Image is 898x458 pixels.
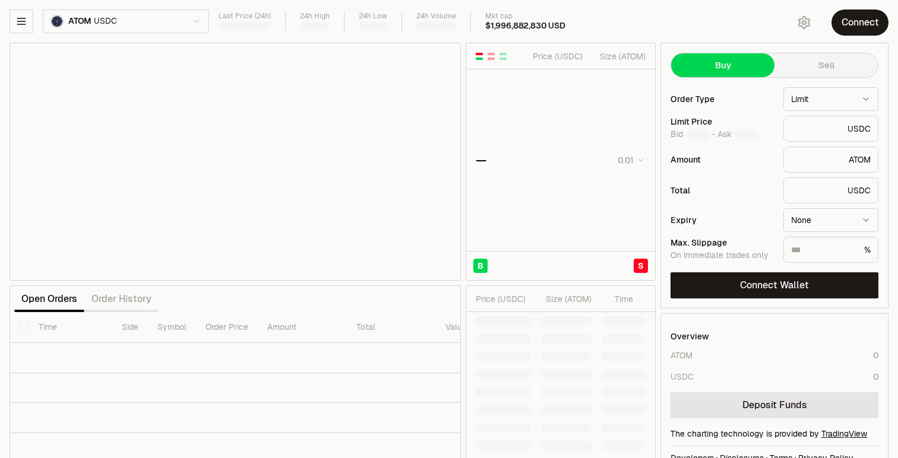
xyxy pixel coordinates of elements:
[148,312,196,343] th: Symbol
[20,323,29,332] button: Select all
[873,371,878,383] div: 0
[831,9,888,36] button: Connect
[783,208,878,232] button: None
[486,52,496,61] button: Show Sell Orders Only
[783,177,878,203] div: USDC
[671,155,774,164] div: Amount
[638,260,644,272] span: S
[671,53,774,77] button: Buy
[84,287,159,311] button: Order History
[416,12,456,21] div: 24h Volume
[485,12,565,21] div: Mkt cap
[485,21,565,31] div: $1,996,882,830 USD
[476,152,486,168] div: —
[671,330,709,342] div: Overview
[476,293,531,305] div: Price ( USDC )
[873,349,878,361] div: 0
[52,16,62,27] img: ATOM Logo
[671,95,774,103] div: Order Type
[783,147,878,173] div: ATOM
[112,312,148,343] th: Side
[614,153,646,167] button: 0.01
[541,293,592,305] div: Size ( ATOM )
[347,312,436,343] th: Total
[671,349,693,361] div: ATOM
[774,53,878,77] button: Sell
[671,371,694,383] div: USDC
[300,12,330,21] div: 24h High
[783,237,878,263] div: %
[783,87,878,111] button: Limit
[436,312,476,343] th: Value
[478,260,483,272] span: B
[10,43,460,280] iframe: Financial Chart
[783,116,878,142] div: USDC
[671,129,715,140] span: Bid -
[475,52,484,61] button: Show Buy and Sell Orders
[498,52,508,61] button: Show Buy Orders Only
[14,287,84,311] button: Open Orders
[671,250,774,261] div: On immediate trades only
[821,428,867,439] a: TradingView
[593,50,646,62] div: Size ( ATOM )
[219,12,271,21] div: Last Price (24h)
[671,428,878,440] div: The charting technology is provided by
[671,186,774,195] div: Total
[359,12,387,21] div: 24h Low
[671,272,878,298] button: Connect Wallet
[602,293,633,305] div: Time
[196,312,258,343] th: Order Price
[671,238,774,247] div: Max. Slippage
[29,312,112,343] th: Time
[671,392,878,418] a: Deposit Funds
[671,216,774,224] div: Expiry
[258,312,347,343] th: Amount
[671,117,774,126] div: Limit Price
[94,16,116,27] span: USDC
[717,129,758,140] span: Ask
[68,16,91,27] span: ATOM
[530,50,583,62] div: Price ( USDC )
